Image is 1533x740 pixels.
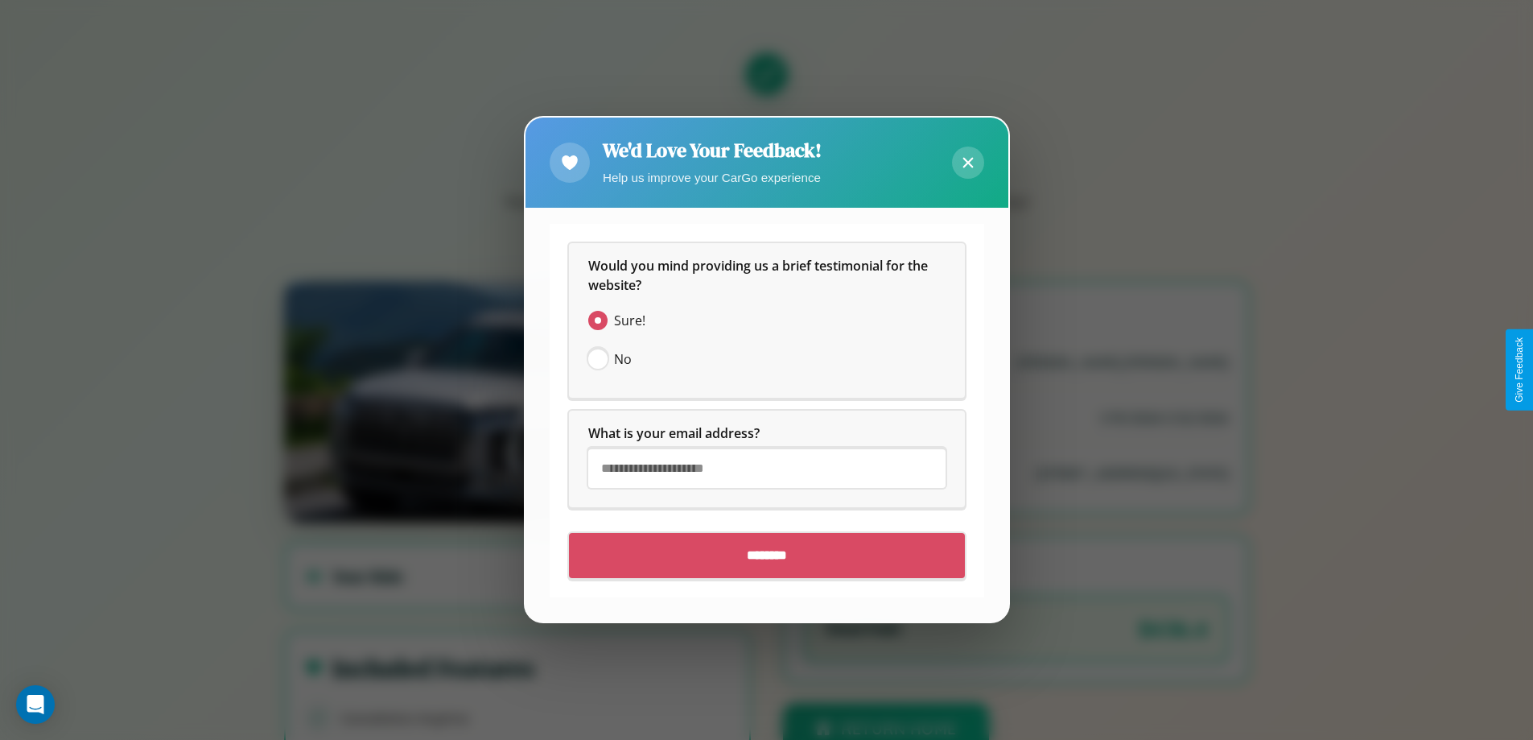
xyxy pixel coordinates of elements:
span: No [614,350,632,370]
div: Give Feedback [1514,337,1525,403]
p: Help us improve your CarGo experience [603,167,822,188]
h2: We'd Love Your Feedback! [603,137,822,163]
div: Open Intercom Messenger [16,685,55,724]
span: Would you mind providing us a brief testimonial for the website? [588,258,931,295]
span: Sure! [614,312,645,331]
span: What is your email address? [588,425,760,443]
